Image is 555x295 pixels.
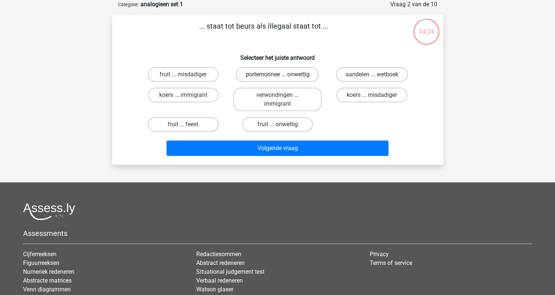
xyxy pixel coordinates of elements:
small: Categorie: [118,2,139,7]
a: Redactiesommen [196,251,241,258]
a: Abstract redeneren [196,259,245,266]
a: Terms of service [370,259,412,266]
p: ... staat tot beurs als illegaal staat tot ... [124,21,404,43]
label: verwondingen ... immigrant [233,88,322,111]
label: fruit ... onwettig [242,117,313,132]
a: Privacy [370,251,389,258]
img: Assessly logo [23,203,75,220]
h5: Assessments [23,229,532,238]
label: portemonnee ... onwettig [236,67,319,82]
div: 04:24 [413,18,440,36]
a: Verbaal redeneren [196,277,243,284]
label: koers ... immigrant [148,88,219,102]
label: aandelen ... wetboek [336,67,408,82]
a: Numeriek redeneren [23,268,74,275]
a: Abstracte matrices [23,277,72,284]
label: koers ... misdadiger [336,88,407,102]
a: Figuurreeksen [23,259,59,266]
a: Cijferreeksen [23,251,56,258]
a: Situational judgement test [196,268,264,275]
button: Volgende vraag [167,141,388,156]
h6: Selecteer het juiste antwoord [124,48,431,61]
a: Watson glaser [196,286,233,293]
label: fruit ... feest [148,117,219,132]
a: Venn diagrammen [23,286,71,293]
strong: analogieen set 1 [140,1,183,8]
label: fruit ... misdadiger [148,67,219,82]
